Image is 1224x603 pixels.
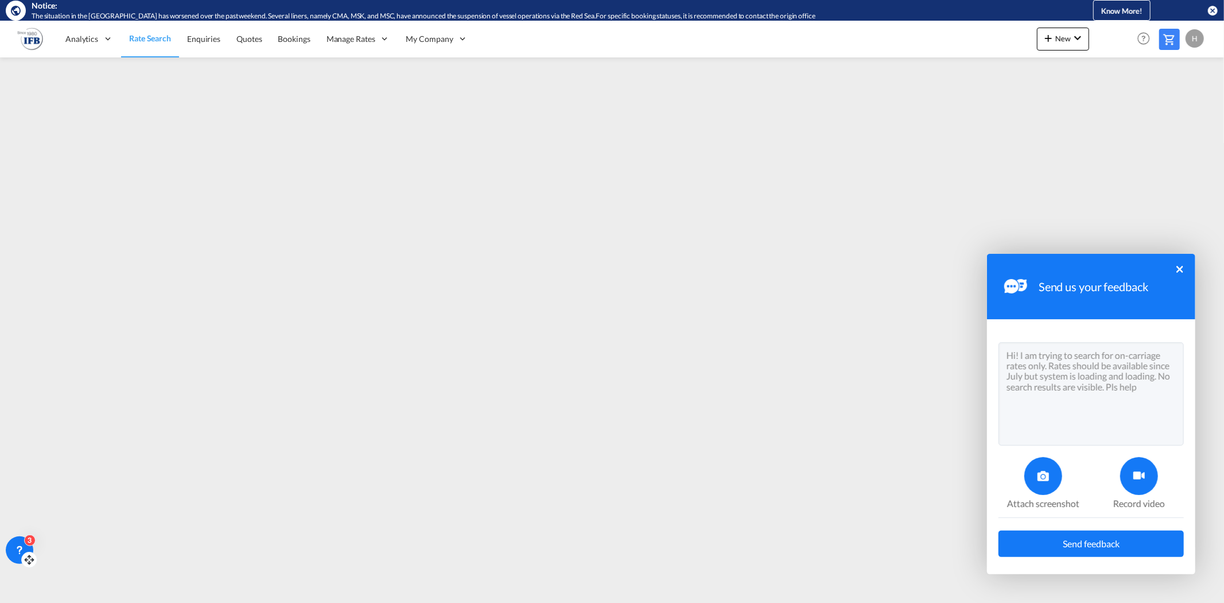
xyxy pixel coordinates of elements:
div: Help [1134,29,1159,49]
span: Analytics [65,33,98,45]
span: Quotes [236,34,262,44]
a: Quotes [228,20,270,57]
md-icon: icon-chevron-down [1071,31,1085,45]
a: Bookings [270,20,318,57]
span: New [1042,34,1085,43]
span: Know More! [1101,6,1143,16]
a: Rate Search [121,20,179,57]
a: Enquiries [179,20,228,57]
div: H [1186,29,1204,48]
button: icon-plus 400-fgNewicon-chevron-down [1037,28,1089,51]
span: Enquiries [187,34,220,44]
span: Bookings [278,34,310,44]
div: My Company [398,20,476,57]
div: Analytics [57,20,121,57]
span: Help [1134,29,1153,48]
md-icon: icon-earth [10,5,22,16]
div: The situation in the Red Sea has worsened over the past weekend. Several liners, namely CMA, MSK,... [32,11,1036,21]
span: Manage Rates [327,33,375,45]
md-icon: icon-plus 400-fg [1042,31,1055,45]
span: Rate Search [129,33,171,43]
button: icon-close-circle [1207,5,1218,16]
img: b628ab10256c11eeb52753acbc15d091.png [17,26,43,52]
span: My Company [406,33,453,45]
div: Manage Rates [318,20,398,57]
